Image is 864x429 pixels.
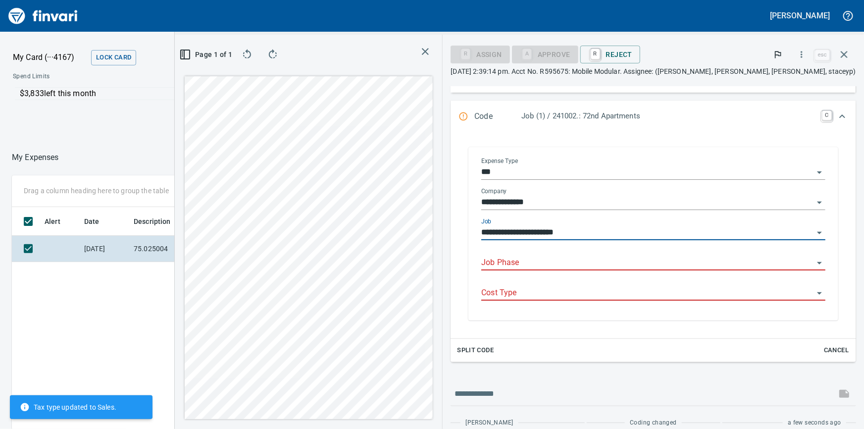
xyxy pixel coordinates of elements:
button: Page 1 of 1 [183,46,231,63]
button: Open [813,196,826,210]
span: Close invoice [813,43,856,66]
button: Open [813,226,826,240]
span: Split Code [457,345,494,356]
span: Tax type updated to Sales. [20,402,116,412]
p: Online allowed [5,100,296,110]
span: Alert [45,215,60,227]
button: Open [813,286,826,300]
button: Split Code [455,343,496,358]
span: Page 1 of 1 [187,49,227,61]
button: RReject [580,46,640,63]
td: 75.025004 [130,236,219,262]
span: Date [84,215,100,227]
label: Job [481,218,492,224]
p: Job (1) / 241002.: 72nd Apartments [521,110,816,122]
p: [DATE] 2:39:14 pm. Acct No. R595675: Mobile Modular. Assignee: ([PERSON_NAME], [PERSON_NAME], [PE... [451,66,856,76]
span: Coding changed [630,418,677,428]
span: Spend Limits [13,72,172,82]
button: Open [813,256,826,270]
label: Expense Type [481,158,518,164]
td: [DATE] [80,236,130,262]
button: More [791,44,813,65]
div: Expand [451,101,856,133]
p: Code [474,110,521,123]
button: Lock Card [91,50,136,65]
span: a few seconds ago [788,418,841,428]
p: Drag a column heading here to group the table [24,186,169,196]
div: Job Phase required [512,50,578,58]
p: $3,833 left this month [20,88,291,100]
a: R [591,49,600,59]
button: Open [813,165,826,179]
span: Lock Card [96,52,131,63]
span: Description [134,215,171,227]
nav: breadcrumb [12,152,59,163]
span: Description [134,215,184,227]
span: Reject [588,46,632,63]
img: Finvari [6,4,80,28]
span: Cancel [823,345,850,356]
span: This records your message into the invoice and notifies anyone mentioned [832,382,856,406]
a: esc [815,50,830,60]
a: C [822,110,832,120]
p: My Expenses [12,152,59,163]
label: Company [481,188,507,194]
span: Date [84,215,112,227]
span: Alert [45,215,73,227]
div: Expand [451,133,856,362]
div: Assign [451,50,509,58]
p: My Card (···4167) [13,52,87,63]
h5: [PERSON_NAME] [770,10,830,21]
span: [PERSON_NAME] [465,418,513,428]
button: Cancel [820,343,852,358]
button: Flag [767,44,789,65]
button: [PERSON_NAME] [768,8,832,23]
